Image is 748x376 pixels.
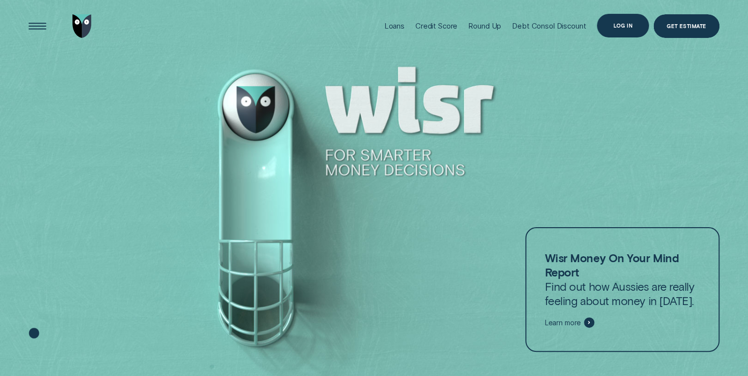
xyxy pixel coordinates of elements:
button: Log in [597,14,649,37]
div: Loans [384,21,404,31]
p: Find out how Aussies are really feeling about money in [DATE]. [544,251,699,308]
span: Learn more [544,318,581,327]
a: Wisr Money On Your Mind ReportFind out how Aussies are really feeling about money in [DATE].Learn... [525,227,719,352]
div: Credit Score [415,21,457,31]
div: Round Up [468,21,501,31]
button: Open Menu [26,14,49,38]
div: Log in [613,23,633,28]
a: Get Estimate [653,14,719,38]
strong: Wisr Money On Your Mind Report [544,251,678,279]
img: Wisr [72,14,92,38]
div: Debt Consol Discount [512,21,586,31]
